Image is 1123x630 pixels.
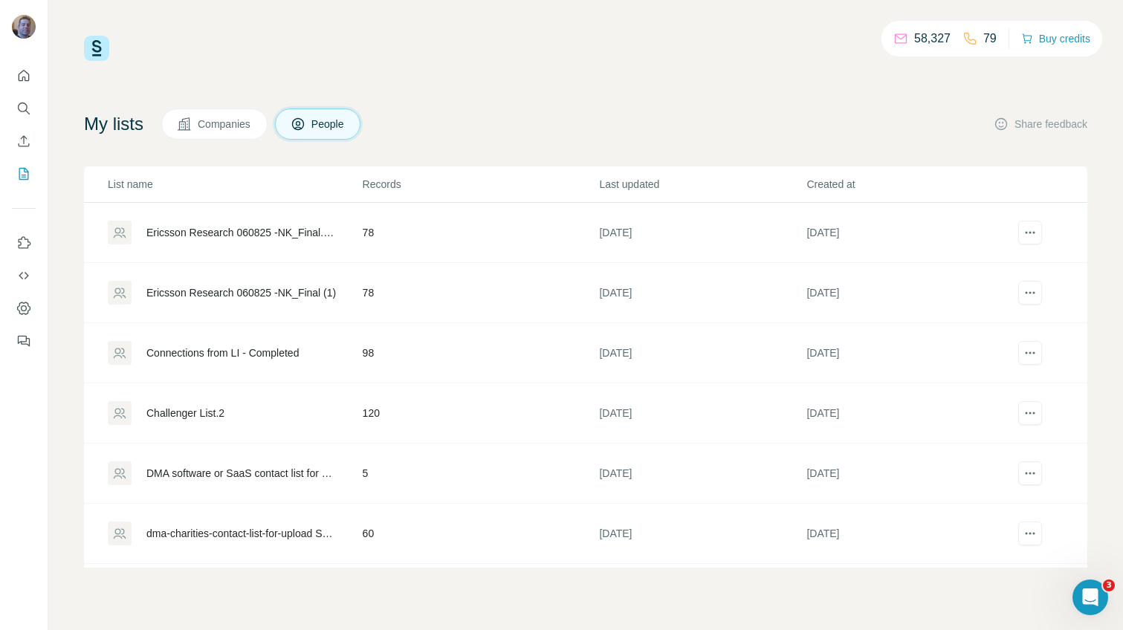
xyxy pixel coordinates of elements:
[362,444,599,504] td: 5
[146,466,337,481] div: DMA software or SaaS contact list for upload
[806,383,1013,444] td: [DATE]
[362,383,599,444] td: 120
[12,262,36,289] button: Use Surfe API
[1018,401,1042,425] button: actions
[198,117,252,131] span: Companies
[599,177,805,192] p: Last updated
[146,526,337,541] div: dma-charities-contact-list-for-upload Surfe list 2 27pn - dma-charities-contact-list-for-upload S...
[983,30,997,48] p: 79
[362,504,599,564] td: 60
[12,95,36,122] button: Search
[598,263,806,323] td: [DATE]
[598,564,806,624] td: [DATE]
[1018,281,1042,305] button: actions
[146,225,337,240] div: Ericsson Research 060825 -NK_Final.xlsx - Ports Cleaned and Appended data
[1103,579,1115,591] span: 3
[806,323,1013,383] td: [DATE]
[598,504,806,564] td: [DATE]
[806,564,1013,624] td: [DATE]
[598,383,806,444] td: [DATE]
[598,203,806,263] td: [DATE]
[806,504,1013,564] td: [DATE]
[1018,221,1042,244] button: actions
[598,444,806,504] td: [DATE]
[362,564,599,624] td: 60
[362,263,599,323] td: 78
[1018,461,1042,485] button: actions
[806,177,1012,192] p: Created at
[994,117,1087,131] button: Share feedback
[84,36,109,61] img: Surfe Logo
[12,295,36,322] button: Dashboard
[146,285,336,300] div: Ericsson Research 060825 -NK_Final (1)
[84,112,143,136] h4: My lists
[806,263,1013,323] td: [DATE]
[146,406,224,420] div: Challenger List.2
[311,117,346,131] span: People
[1072,579,1108,615] iframe: Intercom live chat
[12,128,36,155] button: Enrich CSV
[12,160,36,187] button: My lists
[806,203,1013,263] td: [DATE]
[108,177,361,192] p: List name
[12,230,36,256] button: Use Surfe on LinkedIn
[914,30,951,48] p: 58,327
[362,323,599,383] td: 98
[12,62,36,89] button: Quick start
[806,444,1013,504] td: [DATE]
[12,328,36,354] button: Feedback
[598,323,806,383] td: [DATE]
[1021,28,1090,49] button: Buy credits
[1018,341,1042,365] button: actions
[362,203,599,263] td: 78
[12,15,36,39] img: Avatar
[146,345,299,360] div: Connections from LI - Completed
[1018,522,1042,545] button: actions
[363,177,598,192] p: Records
